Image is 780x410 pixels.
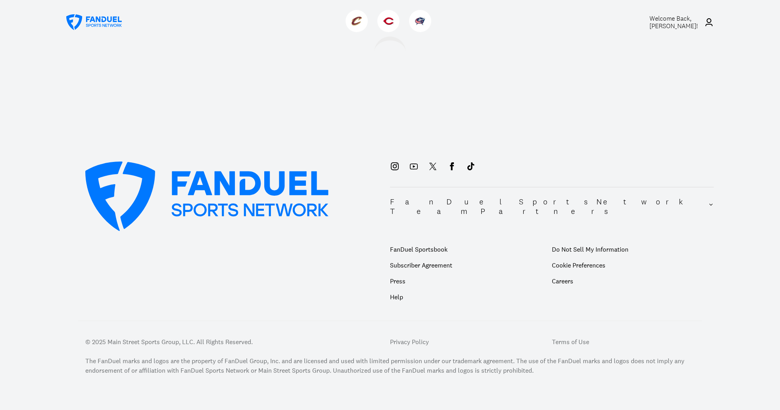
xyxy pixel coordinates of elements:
a: Privacy Policy [390,337,552,346]
a: Press [390,273,552,289]
a: CavaliersCavaliers [346,26,371,34]
div: The FanDuel marks and logos are the property of FanDuel Group, Inc. and are licensed and used wit... [85,356,695,375]
a: RedsReds [377,26,403,34]
a: Help [390,289,552,305]
a: Blue JacketsBlue Jackets [409,26,434,34]
a: Cookie Preferences [552,261,605,269]
a: FanDuel Sportsbook [390,241,552,257]
a: Terms of Use [552,337,695,346]
a: Do Not Sell My Information [552,241,695,257]
p: © 2025 Main Street Sports Group, LLC. All Rights Reserved. [85,337,380,346]
span: Welcome Back, [PERSON_NAME] ! [649,14,698,30]
img: Cavaliers [352,16,362,26]
a: Welcome Back,[PERSON_NAME]! [626,15,714,30]
a: Subscriber Agreement [390,257,552,273]
a: Careers [552,273,695,289]
img: Blue Jackets [415,16,425,26]
a: FanDuel Sports Network [66,14,122,30]
img: Reds [383,16,394,26]
h2: FanDuel Sports Network Team Partners [390,197,708,216]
